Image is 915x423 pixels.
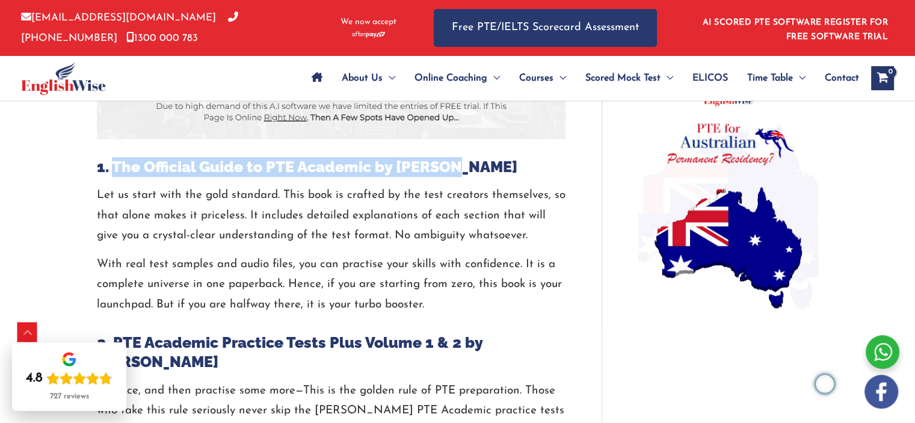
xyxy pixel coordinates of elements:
aside: Header Widget 1 [695,8,894,48]
span: Menu Toggle [553,57,566,99]
div: 4.8 [26,370,43,387]
span: Menu Toggle [793,57,806,99]
p: With real test samples and audio files, you can practise your skills with confidence. It is a com... [97,255,565,315]
span: Courses [519,57,553,99]
a: About UsMenu Toggle [332,57,405,99]
img: cropped-ew-logo [21,62,106,95]
span: Time Table [747,57,793,99]
a: [EMAIL_ADDRESS][DOMAIN_NAME] [21,13,216,23]
a: Free PTE/IELTS Scorecard Assessment [434,9,657,47]
a: Online CoachingMenu Toggle [405,57,510,99]
span: Scored Mock Test [585,57,661,99]
img: white-facebook.png [864,375,898,409]
div: Rating: 4.8 out of 5 [26,370,112,387]
span: Menu Toggle [661,57,673,99]
a: AI SCORED PTE SOFTWARE REGISTER FOR FREE SOFTWARE TRIAL [703,18,889,42]
nav: Site Navigation: Main Menu [302,57,859,99]
img: Afterpay-Logo [352,31,385,38]
a: [PHONE_NUMBER] [21,13,238,43]
p: Let us start with the gold standard. This book is crafted by the test creators themselves, so tha... [97,185,565,245]
a: Time TableMenu Toggle [738,57,815,99]
a: ELICOS [683,57,738,99]
div: 727 reviews [50,392,89,401]
a: CoursesMenu Toggle [510,57,576,99]
a: Contact [815,57,859,99]
span: ELICOS [692,57,728,99]
span: Contact [825,57,859,99]
h2: 2. PTE Academic Practice Tests Plus Volume 1 & 2 by [PERSON_NAME] [97,333,565,372]
a: 1300 000 783 [126,33,198,43]
span: Menu Toggle [487,57,500,99]
span: We now accept [340,16,396,28]
a: Scored Mock TestMenu Toggle [576,57,683,99]
span: About Us [342,57,383,99]
a: View Shopping Cart, empty [871,66,894,90]
span: Online Coaching [414,57,487,99]
span: Menu Toggle [383,57,395,99]
h2: 1. The Official Guide to PTE Academic by [PERSON_NAME] [97,157,565,177]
